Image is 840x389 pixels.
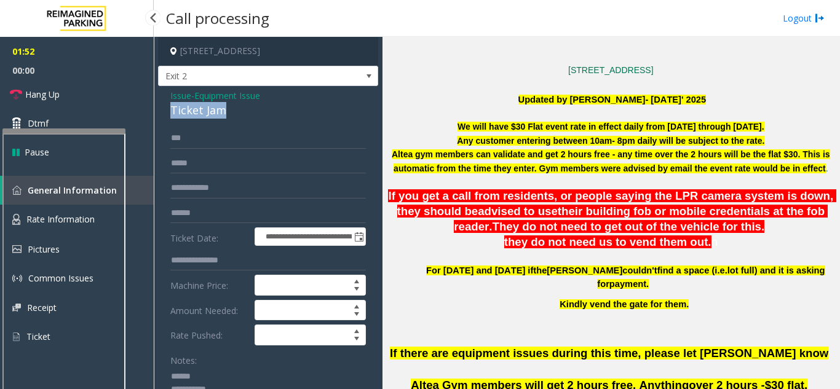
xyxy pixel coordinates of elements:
[454,205,828,233] span: their building fob or mobile credentials at the fob reader
[167,275,252,296] label: Machine Price:
[489,220,492,233] span: .
[390,347,828,360] span: If there are equipment issues during this time, please let [PERSON_NAME] know
[560,299,689,309] span: Kindly vend the gate for them.
[352,228,365,245] span: Toggle popup
[348,325,365,335] span: Increase value
[387,147,835,175] p: .
[348,310,365,320] span: Decrease value
[158,37,378,66] h4: [STREET_ADDRESS]
[657,265,715,275] span: find a space (
[25,88,60,101] span: Hang Up
[622,265,657,276] span: couldn't
[715,265,727,275] span: i.e.
[28,117,49,130] span: Dtmf
[160,3,275,33] h3: Call processing
[504,235,711,248] span: they do not need us to vend them out.
[392,149,830,173] font: Altea gym members can validate and get 2 hours free - any time over the 2 hours will be the flat ...
[348,275,365,285] span: Increase value
[348,285,365,295] span: Decrease value
[348,301,365,310] span: Increase value
[478,205,558,218] span: advised to use
[170,102,366,119] div: Ticket Jam
[597,265,825,289] span: lot full) and it is asking for
[493,220,765,233] span: They do not need to get out of the vehicle for this.
[170,350,197,367] label: Notes:
[170,89,191,102] span: Issue
[388,189,836,218] span: If you get a call from residents, or people saying the LPR camera system is down, they should be
[711,235,718,248] span: n
[533,265,547,275] span: the
[167,300,252,321] label: Amount Needed:
[167,324,252,345] label: Rate Pushed:
[609,279,649,289] span: payment.
[815,12,825,25] img: logout
[568,65,653,75] a: [STREET_ADDRESS]
[191,90,260,101] span: -
[426,265,533,275] span: For [DATE] and [DATE] if
[518,95,707,104] b: Updated by [PERSON_NAME]- [DATE]' 2025
[167,227,252,246] label: Ticket Date:
[194,89,260,102] span: Equipment Issue
[457,136,764,146] font: Any customer entering between 10am- 8pm daily will be subject to the rate.
[348,335,365,345] span: Decrease value
[159,66,334,86] span: Exit 2
[547,265,622,275] span: [PERSON_NAME]
[783,12,825,25] a: Logout
[458,122,764,132] font: We will have $30 Flat event rate in effect daily from [DATE] through [DATE].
